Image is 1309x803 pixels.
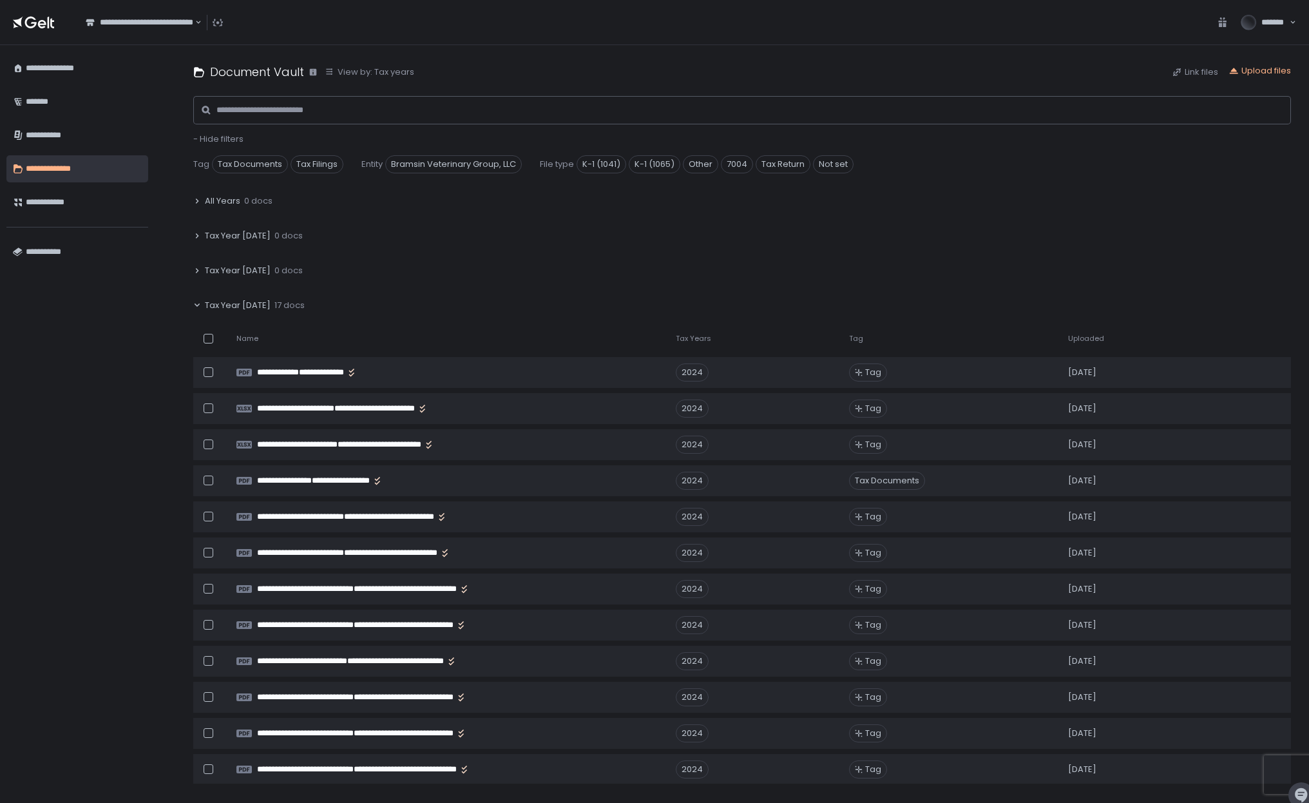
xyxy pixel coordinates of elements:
div: Search for option [77,9,202,36]
span: [DATE] [1068,511,1096,523]
button: - Hide filters [193,133,244,145]
button: Link files [1172,66,1218,78]
span: K-1 (1041) [577,155,626,173]
span: Bramsin Veterinary Group, LLC [385,155,522,173]
span: [DATE] [1068,439,1096,450]
div: 2024 [676,724,709,742]
span: [DATE] [1068,403,1096,414]
span: Entity [361,159,383,170]
div: 2024 [676,400,709,418]
div: 2024 [676,616,709,634]
span: Tag [193,159,209,170]
span: Tag [865,728,881,739]
span: [DATE] [1068,619,1096,631]
span: File type [540,159,574,170]
span: Tag [865,619,881,631]
div: 2024 [676,544,709,562]
span: [DATE] [1068,367,1096,378]
span: Not set [813,155,854,173]
div: 2024 [676,652,709,670]
button: Upload files [1228,65,1291,77]
span: Name [236,334,258,343]
span: Tax Filings [291,155,343,173]
button: View by: Tax years [325,66,414,78]
span: Tax Year [DATE] [205,230,271,242]
span: 7004 [721,155,753,173]
span: Other [683,155,718,173]
div: 2024 [676,760,709,779]
span: Tax Years [676,334,711,343]
span: Tag [865,655,881,667]
div: 2024 [676,580,709,598]
span: Tag [865,583,881,595]
span: All Years [205,195,240,207]
div: 2024 [676,472,709,490]
span: 0 docs [274,265,303,276]
span: Tax Documents [212,155,288,173]
span: [DATE] [1068,692,1096,703]
span: Tag [865,403,881,414]
span: Tag [865,439,881,450]
span: 0 docs [274,230,303,242]
span: Tag [865,692,881,703]
span: [DATE] [1068,655,1096,667]
span: 17 docs [274,300,305,311]
span: Tag [865,764,881,775]
h1: Document Vault [210,63,304,81]
span: Uploaded [1068,334,1104,343]
span: Tax Year [DATE] [205,265,271,276]
span: [DATE] [1068,764,1096,775]
input: Search for option [193,16,194,29]
span: Tag [865,367,881,378]
span: Tag [865,511,881,523]
span: [DATE] [1068,583,1096,595]
span: Tag [865,547,881,559]
span: Tax Year [DATE] [205,300,271,311]
span: [DATE] [1068,728,1096,739]
span: Tax Return [756,155,810,173]
div: 2024 [676,436,709,454]
span: Tag [849,334,863,343]
span: Tax Documents [849,472,925,490]
span: K-1 (1065) [629,155,680,173]
div: 2024 [676,508,709,526]
span: 0 docs [244,195,272,207]
div: 2024 [676,363,709,382]
span: [DATE] [1068,547,1096,559]
div: 2024 [676,688,709,706]
span: [DATE] [1068,475,1096,487]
